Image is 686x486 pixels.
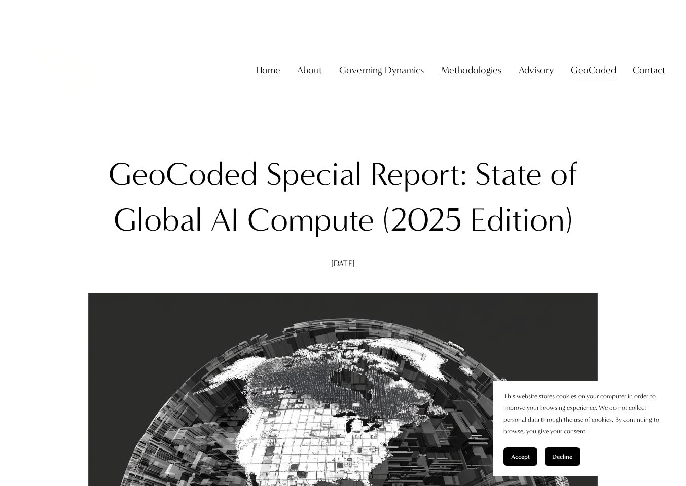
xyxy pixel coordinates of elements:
p: This website stores cookies on your computer in order to improve your browsing experience. We do ... [503,391,666,437]
a: Home [256,61,280,80]
a: folder dropdown [441,61,501,80]
a: folder dropdown [633,61,665,80]
img: Christopher Sanchez &amp; Co. [21,24,114,117]
div: Compute [247,197,374,243]
span: [DATE] [331,258,355,268]
span: Accept [511,453,530,460]
div: AI [210,197,239,243]
div: Edition) [470,197,573,243]
span: About [297,62,322,80]
span: Contact [633,62,665,80]
div: Special [266,152,362,198]
button: Decline [545,447,580,466]
span: Methodologies [441,62,501,80]
span: Decline [552,453,572,460]
span: Governing Dynamics [339,62,424,80]
a: folder dropdown [339,61,424,80]
div: State [475,152,542,198]
div: of [550,152,578,198]
div: GeoCoded [109,152,258,198]
div: (2025 [382,197,462,243]
a: folder dropdown [297,61,322,80]
section: Cookie banner [493,381,676,476]
a: folder dropdown [571,61,616,80]
a: folder dropdown [519,61,554,80]
span: GeoCoded [571,62,616,80]
span: Advisory [519,62,554,80]
div: Report: [370,152,467,198]
button: Accept [503,447,537,466]
div: Global [114,197,202,243]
